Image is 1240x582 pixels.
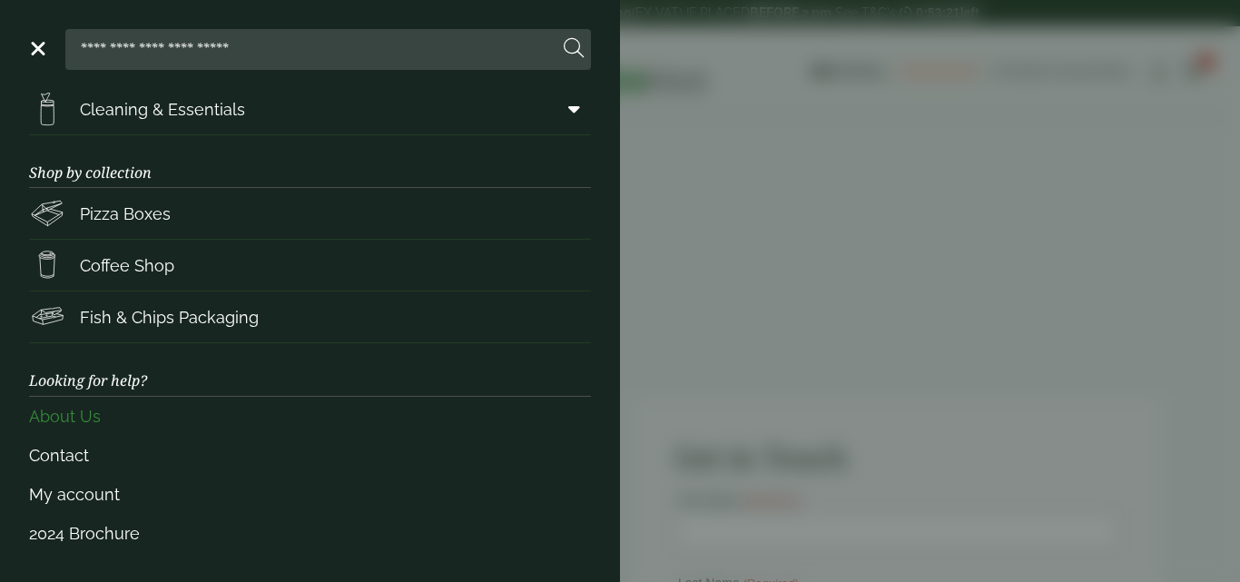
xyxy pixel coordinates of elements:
[80,97,245,122] span: Cleaning & Essentials
[80,253,174,278] span: Coffee Shop
[29,84,591,134] a: Cleaning & Essentials
[29,343,591,396] h3: Looking for help?
[29,195,65,232] img: Pizza_boxes.svg
[29,475,591,514] a: My account
[29,91,65,127] img: open-wipe.svg
[29,514,591,553] a: 2024 Brochure
[29,135,591,188] h3: Shop by collection
[29,436,591,475] a: Contact
[29,240,591,291] a: Coffee Shop
[80,305,259,330] span: Fish & Chips Packaging
[80,202,171,226] span: Pizza Boxes
[29,188,591,239] a: Pizza Boxes
[29,247,65,283] img: HotDrink_paperCup.svg
[29,397,591,436] a: About Us
[29,291,591,342] a: Fish & Chips Packaging
[29,299,65,335] img: FishNchip_box.svg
